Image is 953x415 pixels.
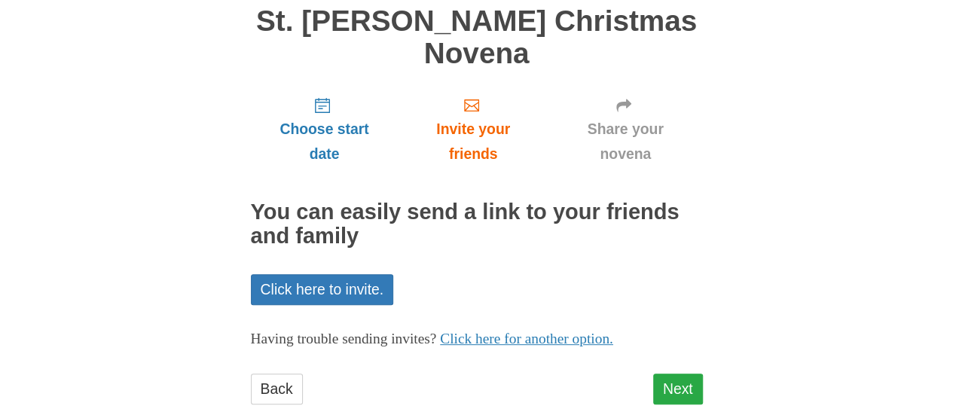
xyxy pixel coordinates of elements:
[266,117,383,166] span: Choose start date
[251,5,703,69] h1: St. [PERSON_NAME] Christmas Novena
[251,274,394,305] a: Click here to invite.
[251,200,703,249] h2: You can easily send a link to your friends and family
[653,374,703,404] a: Next
[251,331,437,346] span: Having trouble sending invites?
[564,117,688,166] span: Share your novena
[251,374,303,404] a: Back
[413,117,533,166] span: Invite your friends
[440,331,613,346] a: Click here for another option.
[398,84,548,174] a: Invite your friends
[251,84,399,174] a: Choose start date
[548,84,703,174] a: Share your novena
